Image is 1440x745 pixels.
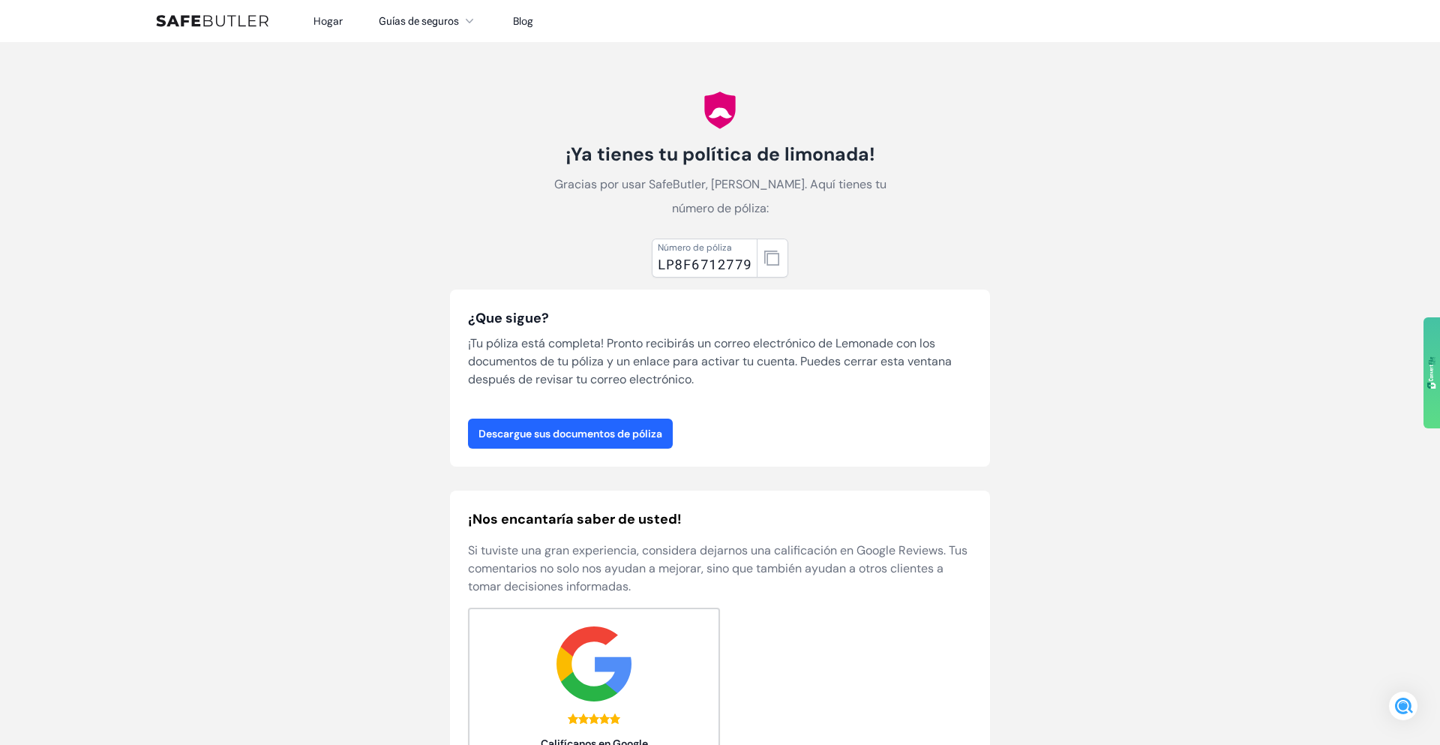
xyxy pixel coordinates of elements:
font: Guías de seguros [379,15,459,27]
img: Logotipo de texto de SafeButler [156,15,268,27]
font: ¡Nos encantaría saber de usted! [468,510,682,528]
font: ¿Que sigue? [468,309,549,327]
font: Si tuviste una gran experiencia, considera dejarnos una calificación en Google Reviews. Tus comen... [468,542,967,594]
a: Descargue sus documentos de póliza [468,419,673,449]
img: google.svg [556,626,631,701]
font: Gracias por usar SafeButler, [PERSON_NAME]. Aquí tienes tu número de póliza: [554,176,886,216]
button: Guías de seguros [379,12,477,30]
font: LP8F6712779 [658,255,752,273]
font: ¡Ya tienes tu política de limonada! [565,142,875,167]
a: Hogar [313,14,343,28]
img: gdzwAHDJa65OwAAAABJRU5ErkJggg== [1427,356,1436,389]
font: ¡Tu póliza está completa! Pronto recibirás un correo electrónico de Lemonade con los documentos d... [468,335,952,387]
div: 5.0 [568,713,620,724]
font: Número de póliza [658,242,732,254]
font: Descargue sus documentos de póliza [478,427,662,440]
a: Blog [513,14,533,28]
